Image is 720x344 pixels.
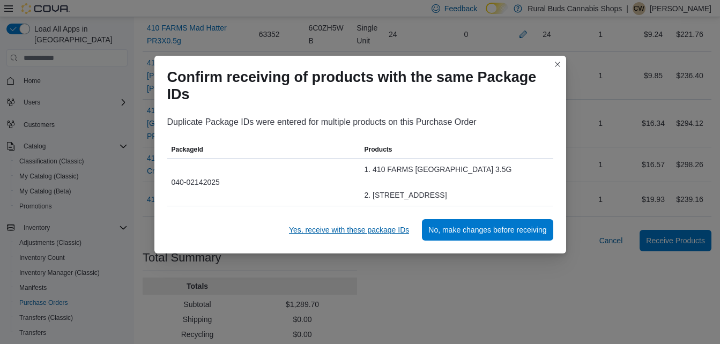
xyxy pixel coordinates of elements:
span: PackageId [172,145,203,154]
button: Closes this modal window [551,58,564,71]
h1: Confirm receiving of products with the same Package IDs [167,69,545,103]
span: No, make changes before receiving [428,225,546,235]
span: Yes, receive with these package IDs [289,225,409,235]
span: Products [365,145,392,154]
div: 1. 410 FARMS [GEOGRAPHIC_DATA] 3.5G [365,163,549,176]
button: No, make changes before receiving [422,219,553,241]
div: 2. [STREET_ADDRESS] [365,189,549,201]
div: Duplicate Package IDs were entered for multiple products on this Purchase Order [167,116,553,129]
button: Yes, receive with these package IDs [285,219,413,241]
span: 040-02142025 [172,176,220,189]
